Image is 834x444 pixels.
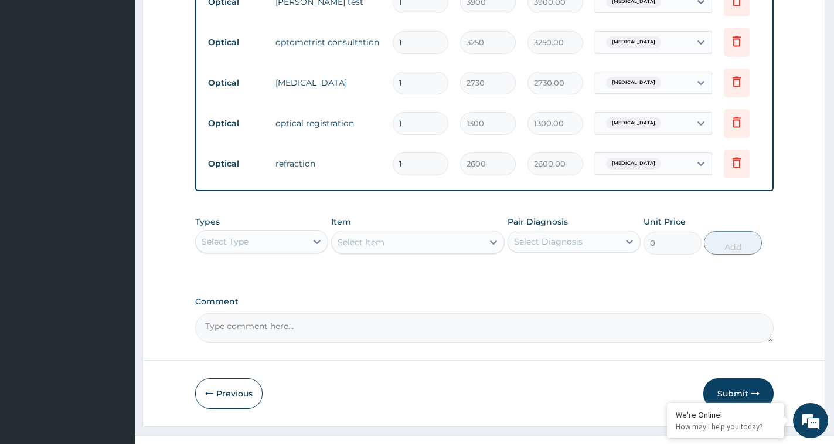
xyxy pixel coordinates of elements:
[270,71,387,94] td: [MEDICAL_DATA]
[202,236,249,248] div: Select Type
[61,66,197,81] div: Chat with us now
[195,378,263,409] button: Previous
[270,111,387,135] td: optical registration
[331,216,351,228] label: Item
[703,378,774,409] button: Submit
[6,320,223,361] textarea: Type your message and hit 'Enter'
[68,148,162,266] span: We're online!
[514,236,583,248] div: Select Diagnosis
[606,36,661,48] span: [MEDICAL_DATA]
[704,231,762,255] button: Add
[676,422,775,432] p: How may I help you today?
[195,297,774,307] label: Comment
[195,217,220,227] label: Types
[202,153,270,175] td: Optical
[508,216,568,228] label: Pair Diagnosis
[22,59,47,88] img: d_794563401_company_1708531726252_794563401
[192,6,220,34] div: Minimize live chat window
[606,117,661,129] span: [MEDICAL_DATA]
[676,409,775,420] div: We're Online!
[606,77,661,89] span: [MEDICAL_DATA]
[202,72,270,94] td: Optical
[644,216,686,228] label: Unit Price
[270,30,387,54] td: optometrist consultation
[202,113,270,134] td: Optical
[606,158,661,170] span: [MEDICAL_DATA]
[270,152,387,175] td: refraction
[202,32,270,53] td: Optical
